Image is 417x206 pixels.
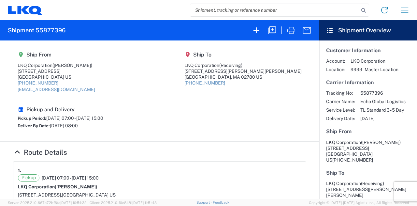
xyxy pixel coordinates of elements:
[18,106,103,113] h5: Pickup and Delivery
[332,157,373,163] span: [PHONE_NUMBER]
[18,184,97,189] strong: LKQ Corporation
[326,146,369,151] span: [STREET_ADDRESS]
[184,80,225,86] a: [PHONE_NUMBER]
[13,148,67,156] a: Hide Details
[184,68,302,74] div: [STREET_ADDRESS][PERSON_NAME][PERSON_NAME]
[184,74,302,80] div: [GEOGRAPHIC_DATA], MA 02780 US
[360,90,406,96] span: 55877396
[60,201,87,205] span: [DATE] 10:54:32
[326,140,361,145] span: LKQ Corporation
[8,26,65,34] h2: Shipment 55877396
[55,184,97,189] span: ([PERSON_NAME])
[46,116,103,121] span: [DATE] 07:00 - [DATE] 15:00
[18,74,95,80] div: [GEOGRAPHIC_DATA] US
[319,20,417,40] header: Shipment Overview
[326,107,355,113] span: Service Level:
[18,166,21,174] strong: 1.
[184,62,302,68] div: LKQ Corporation
[326,67,345,72] span: Location:
[326,181,406,198] span: LKQ Corporation [STREET_ADDRESS][PERSON_NAME][PERSON_NAME]
[18,80,58,86] a: [PHONE_NUMBER]
[8,201,87,205] span: Server: 2025.21.0-667a72bf6fa
[18,87,95,92] a: [EMAIL_ADDRESS][DOMAIN_NAME]
[18,62,95,68] div: LKQ Corporation
[326,79,410,86] h5: Carrier Information
[326,139,410,163] address: [GEOGRAPHIC_DATA] US
[360,116,406,121] span: [DATE]
[351,67,398,72] span: 9999 - Master Location
[326,90,355,96] span: Tracking No:
[361,140,401,145] span: ([PERSON_NAME])
[309,200,409,206] span: Copyright © [DATE]-[DATE] Agistix Inc., All Rights Reserved
[219,63,242,68] span: (Receiving)
[50,123,78,128] span: [DATE] 08:00
[18,123,50,128] span: Deliver By Date:
[326,116,355,121] span: Delivery Date:
[184,52,302,58] h5: Ship To
[18,198,301,204] div: [PHONE_NUMBER], [EMAIL_ADDRESS][DOMAIN_NAME]
[42,175,99,181] span: [DATE] 07:00 - [DATE] 15:00
[18,174,39,182] span: Pickup
[132,201,157,205] span: [DATE] 11:51:43
[326,170,410,176] h5: Ship To
[90,201,157,205] span: Client: 2025.21.0-f0c8481
[326,47,410,54] h5: Customer Information
[360,107,406,113] span: TL Standard 3 - 5 Day
[360,99,406,104] span: Echo Global Logistics
[190,4,359,16] input: Shipment, tracking or reference number
[351,58,398,64] span: LKQ Corporation
[18,116,46,121] span: Pickup Period:
[361,181,384,186] span: (Receiving)
[62,192,116,198] span: [GEOGRAPHIC_DATA] US
[18,52,95,58] h5: Ship From
[326,128,410,135] h5: Ship From
[52,63,92,68] span: ([PERSON_NAME])
[213,200,229,204] a: Feedback
[18,192,62,198] span: [STREET_ADDRESS],
[326,99,355,104] span: Carrier Name:
[196,200,213,204] a: Support
[18,68,95,74] div: [STREET_ADDRESS]
[326,58,345,64] span: Account:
